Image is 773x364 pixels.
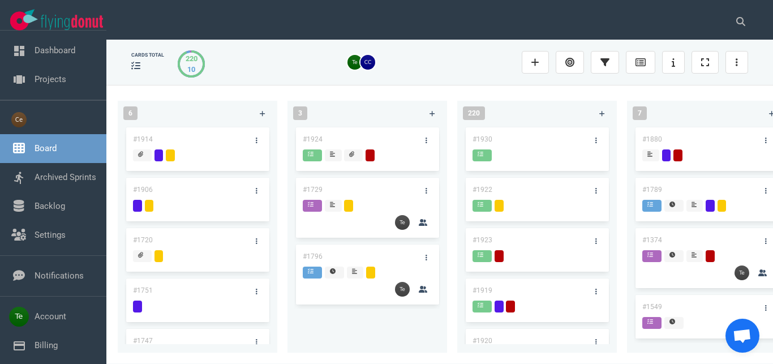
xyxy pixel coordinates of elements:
[35,143,57,153] a: Board
[35,201,65,211] a: Backlog
[303,135,323,143] a: #1924
[133,286,153,294] a: #1751
[642,135,662,143] a: #1880
[633,106,647,120] span: 7
[186,64,197,75] div: 10
[133,236,153,244] a: #1720
[133,186,153,194] a: #1906
[473,236,492,244] a: #1923
[35,271,84,281] a: Notifications
[35,230,66,240] a: Settings
[735,265,749,280] img: 26
[35,311,66,322] a: Account
[186,53,197,64] div: 220
[642,236,662,244] a: #1374
[35,172,96,182] a: Archived Sprints
[395,282,410,297] img: 26
[395,215,410,230] img: 26
[463,106,485,120] span: 220
[123,106,138,120] span: 6
[133,337,153,345] a: #1747
[303,252,323,260] a: #1796
[473,186,492,194] a: #1922
[473,337,492,345] a: #1920
[133,135,153,143] a: #1914
[642,186,662,194] a: #1789
[347,55,362,70] img: 26
[473,135,492,143] a: #1930
[360,55,375,70] img: 26
[303,186,323,194] a: #1729
[725,319,759,353] div: Chat abierto
[41,15,103,30] img: Flying Donut text logo
[473,286,492,294] a: #1919
[642,303,662,311] a: #1549
[293,106,307,120] span: 3
[131,52,164,59] div: cards total
[35,45,75,55] a: Dashboard
[35,340,58,350] a: Billing
[35,74,66,84] a: Projects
